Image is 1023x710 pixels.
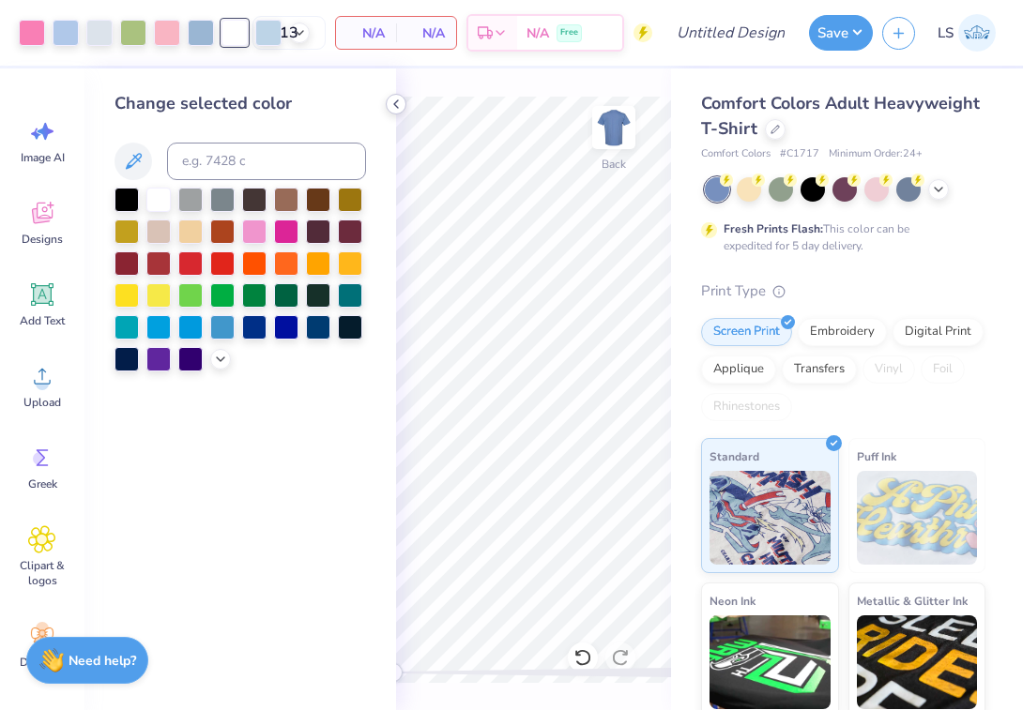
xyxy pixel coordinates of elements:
[701,355,776,384] div: Applique
[407,23,445,43] span: N/A
[21,150,65,165] span: Image AI
[701,146,771,162] span: Comfort Colors
[929,14,1004,52] a: LS
[167,143,366,180] input: e.g. 7428 c
[863,355,915,384] div: Vinyl
[22,232,63,247] span: Designs
[710,615,831,709] img: Neon Ink
[20,655,65,670] span: Decorate
[857,471,978,565] img: Puff Ink
[527,23,549,43] span: N/A
[560,26,578,39] span: Free
[20,313,65,328] span: Add Text
[724,221,823,236] strong: Fresh Prints Flash:
[602,156,626,173] div: Back
[893,318,984,346] div: Digital Print
[857,615,978,709] img: Metallic & Glitter Ink
[662,14,800,52] input: Untitled Design
[829,146,923,162] span: Minimum Order: 24 +
[782,355,857,384] div: Transfers
[857,591,968,611] span: Metallic & Glitter Ink
[938,23,954,44] span: LS
[252,16,326,50] input: – –
[857,446,896,466] span: Puff Ink
[69,652,136,670] strong: Need help?
[809,15,873,51] button: Save
[347,23,385,43] span: N/A
[780,146,819,162] span: # C1717
[724,220,954,254] div: This color can be expedited for 5 day delivery.
[798,318,887,346] div: Embroidery
[921,355,965,384] div: Foil
[701,280,985,302] div: Print Type
[701,393,792,421] div: Rhinestones
[701,92,980,140] span: Comfort Colors Adult Heavyweight T-Shirt
[701,318,792,346] div: Screen Print
[115,91,366,116] div: Change selected color
[595,109,633,146] img: Back
[11,558,73,588] span: Clipart & logos
[958,14,996,52] img: Logan Severance
[710,471,831,565] img: Standard
[710,591,756,611] span: Neon Ink
[28,476,57,491] span: Greek
[710,446,759,466] span: Standard
[23,395,61,410] span: Upload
